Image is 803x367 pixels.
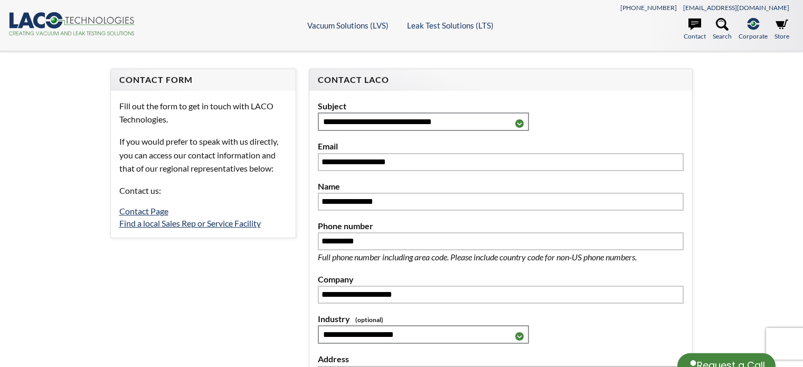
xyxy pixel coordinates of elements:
a: Store [774,18,789,41]
p: If you would prefer to speak with us directly, you can access our contact information and that of... [119,135,287,175]
label: Industry [318,312,684,326]
a: [EMAIL_ADDRESS][DOMAIN_NAME] [683,4,789,12]
label: Phone number [318,219,684,233]
label: Address [318,352,684,366]
h4: Contact Form [119,74,287,86]
h4: Contact LACO [318,74,684,86]
a: Leak Test Solutions (LTS) [407,21,494,30]
a: Search [713,18,732,41]
a: Contact [684,18,706,41]
a: Find a local Sales Rep or Service Facility [119,218,261,228]
a: Contact Page [119,206,168,216]
label: Subject [318,99,684,113]
label: Name [318,180,684,193]
a: [PHONE_NUMBER] [620,4,677,12]
p: Contact us: [119,184,287,197]
label: Company [318,272,684,286]
a: Vacuum Solutions (LVS) [307,21,389,30]
span: Corporate [739,31,768,41]
p: Fill out the form to get in touch with LACO Technologies. [119,99,287,126]
label: Email [318,139,684,153]
p: Full phone number including area code. Please include country code for non-US phone numbers. [318,250,672,264]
